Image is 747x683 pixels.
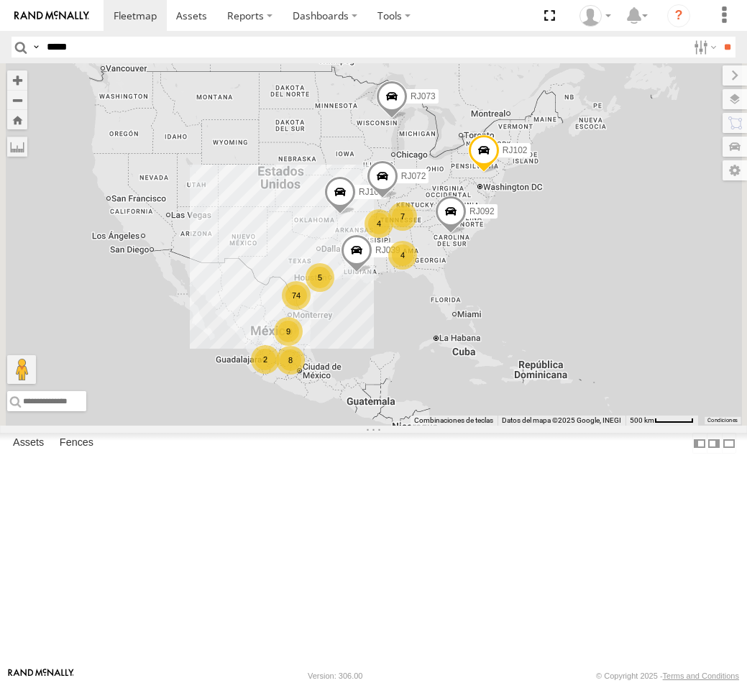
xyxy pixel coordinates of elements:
button: Combinaciones de teclas [414,416,493,426]
div: Josue Jimenez [574,5,616,27]
a: Terms and Conditions [663,671,739,680]
span: RJ100 [358,187,383,197]
a: Visit our Website [8,669,74,683]
span: 500 km [630,416,654,424]
label: Fences [52,434,101,454]
label: Assets [6,434,51,454]
button: Zoom Home [7,110,27,129]
button: Zoom in [7,70,27,90]
label: Search Filter Options [688,37,719,58]
span: RJ102 [502,145,527,155]
a: Condiciones [707,418,738,423]
label: Dock Summary Table to the Left [692,433,707,454]
div: 7 [388,202,417,231]
label: Search Query [30,37,42,58]
i: ? [667,4,690,27]
div: 5 [306,263,334,292]
label: Map Settings [723,160,747,180]
span: RJ092 [469,206,495,216]
span: Datos del mapa ©2025 Google, INEGI [502,416,621,424]
div: 4 [365,209,393,238]
button: Arrastra el hombrecito naranja al mapa para abrir Street View [7,355,36,384]
img: rand-logo.svg [14,11,89,21]
div: 9 [274,317,303,346]
div: 2 [251,345,280,374]
button: Escala del mapa: 500 km por 51 píxeles [625,416,698,426]
label: Dock Summary Table to the Right [707,433,721,454]
button: Zoom out [7,90,27,110]
span: RJ073 [411,91,436,101]
div: 4 [388,241,417,270]
span: RJ039 [375,245,400,255]
span: RJ072 [400,171,426,181]
div: © Copyright 2025 - [596,671,739,680]
label: Hide Summary Table [722,433,736,454]
div: 8 [276,346,305,375]
label: Measure [7,137,27,157]
div: Version: 306.00 [308,671,362,680]
div: 74 [282,281,311,310]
